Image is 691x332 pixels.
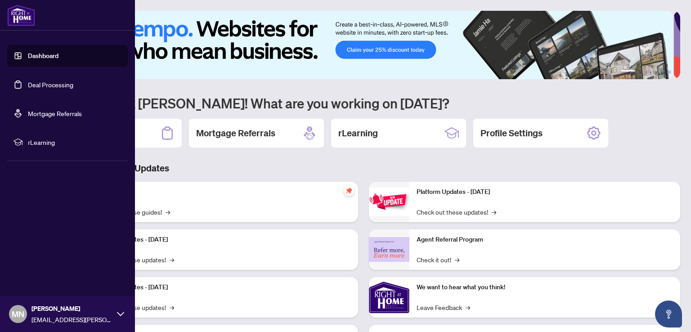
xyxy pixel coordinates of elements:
img: Platform Updates - June 23, 2025 [369,188,409,216]
span: → [166,207,170,217]
h2: Profile Settings [480,127,543,139]
span: [EMAIL_ADDRESS][PERSON_NAME][DOMAIN_NAME] [31,314,112,324]
span: MN [12,308,24,320]
span: → [455,255,459,265]
button: 1 [621,70,635,74]
img: logo [7,4,35,26]
a: Deal Processing [28,81,73,89]
button: 2 [639,70,642,74]
img: Slide 0 [47,11,673,79]
button: 3 [646,70,650,74]
span: pushpin [344,185,354,196]
h3: Brokerage & Industry Updates [47,162,680,175]
h1: Welcome back [PERSON_NAME]! What are you working on [DATE]? [47,94,680,112]
a: Dashboard [28,52,58,60]
span: [PERSON_NAME] [31,304,112,314]
button: Open asap [655,301,682,328]
p: Self-Help [94,187,351,197]
p: We want to hear what you think! [417,283,673,292]
span: → [170,302,174,312]
button: 4 [653,70,657,74]
p: Platform Updates - [DATE] [94,235,351,245]
button: 6 [668,70,671,74]
span: → [466,302,470,312]
h2: rLearning [338,127,378,139]
a: Leave Feedback→ [417,302,470,312]
p: Platform Updates - [DATE] [417,187,673,197]
a: Check it out!→ [417,255,459,265]
img: We want to hear what you think! [369,277,409,318]
span: → [492,207,496,217]
span: → [170,255,174,265]
a: Mortgage Referrals [28,109,82,117]
img: Agent Referral Program [369,237,409,262]
a: Check out these updates!→ [417,207,496,217]
h2: Mortgage Referrals [196,127,275,139]
p: Agent Referral Program [417,235,673,245]
span: rLearning [28,137,121,147]
button: 5 [660,70,664,74]
p: Platform Updates - [DATE] [94,283,351,292]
